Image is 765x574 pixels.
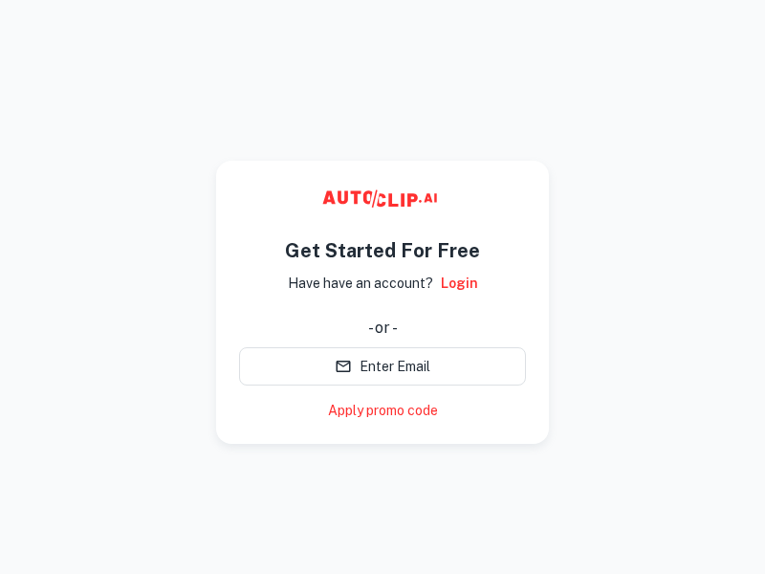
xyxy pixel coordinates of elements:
[328,401,438,421] a: Apply promo code
[239,347,526,386] button: Enter Email
[285,236,480,265] h4: Get Started For Free
[288,273,433,294] p: Have have an account?
[441,273,478,294] a: Login
[368,317,398,340] div: - or -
